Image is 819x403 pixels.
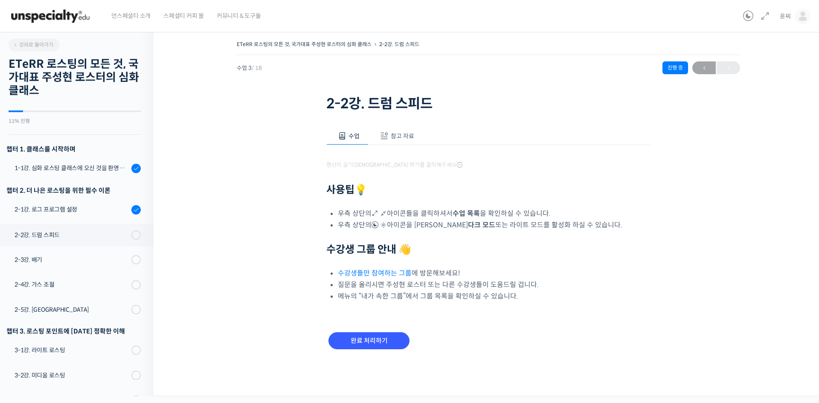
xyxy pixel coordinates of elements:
[15,305,129,314] div: 2-5강. [GEOGRAPHIC_DATA]
[9,38,60,51] a: 강의로 돌아가기
[6,143,141,155] h3: 챕터 1. 클래스를 시작하며
[662,61,688,74] div: 진행 중
[237,41,372,47] a: ETeRR 로스팅의 모든 것, 국가대표 주성현 로스터의 심화 클래스
[338,290,651,302] li: 메뉴의 “내가 속한 그룹”에서 그룹 목록을 확인하실 수 있습니다.
[354,183,367,196] strong: 💡
[379,41,419,47] a: 2-2강. 드럼 스피드
[15,280,129,289] div: 2-4강. 가스 조절
[326,162,462,168] span: 영상이 끊기[DEMOGRAPHIC_DATA] 여기를 클릭해주세요
[692,62,716,74] span: ←
[349,132,360,140] span: 수업
[15,345,129,355] div: 3-1강. 라이트 로스팅
[6,185,141,196] div: 챕터 2. 더 나은 로스팅을 위한 필수 이론
[468,220,495,229] b: 다크 모드
[326,243,411,256] strong: 수강생 그룹 안내 👋
[15,255,129,264] div: 2-3강. 배기
[15,371,129,380] div: 3-2강. 미디움 로스팅
[391,132,414,140] span: 참고 자료
[692,61,716,74] a: ←이전
[326,96,651,112] h1: 2-2강. 드럼 스피드
[328,332,409,350] input: 완료 처리하기
[338,208,651,219] li: 우측 상단의 아이콘들을 클릭하셔서 을 확인하실 수 있습니다.
[338,279,651,290] li: 질문을 올리시면 주성현 로스터 또는 다른 수강생들이 도움드릴 겁니다.
[453,209,480,218] b: 수업 목록
[252,64,262,72] span: / 18
[237,65,262,71] span: 수업 3
[780,12,791,20] span: 윤찌
[338,267,651,279] li: 에 방문해보세요!
[13,41,53,48] span: 강의로 돌아가기
[338,269,412,278] a: 수강생들만 참여하는 그룹
[326,183,367,196] strong: 사용팁
[15,163,129,173] div: 1-1강. 심화 로스팅 클래스에 오신 것을 환영합니다
[9,58,141,98] h2: ETeRR 로스팅의 모든 것, 국가대표 주성현 로스터의 심화 클래스
[6,325,141,337] div: 챕터 3. 로스팅 포인트에 [DATE] 정확한 이해
[15,230,129,240] div: 2-2강. 드럼 스피드
[338,219,651,231] li: 우측 상단의 아이콘을 [PERSON_NAME] 또는 라이트 모드를 활성화 하실 수 있습니다.
[9,119,141,124] div: 11% 진행
[15,205,129,214] div: 2-1강. 로그 프로그램 설정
